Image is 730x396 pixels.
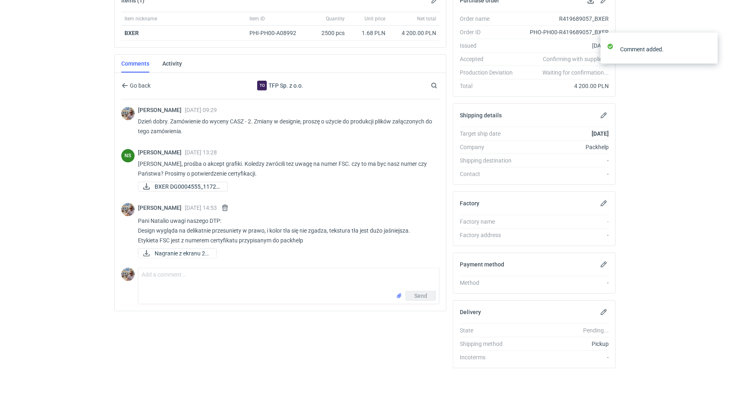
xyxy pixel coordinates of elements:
button: Nagranie z ekranu 20... [138,249,217,258]
input: Search [429,81,455,90]
div: Nagranie z ekranu 2025-09-1 o 14.46.40.mov [138,249,217,258]
div: Production Deviation [460,68,519,77]
p: Dzień dobry. Zamówienie do wyceny CASZ - 2. Zmiany w designie, proszę o użycie do produkcji plikó... [138,117,433,136]
div: PHO-PH00-R419689057_BXER [519,28,609,36]
div: 1.68 PLN [351,29,385,37]
span: [PERSON_NAME] [138,149,185,156]
em: Confirming with supplier... [543,56,609,62]
h2: Factory [460,200,479,207]
div: 2500 pcs [307,26,348,41]
em: Waiting for confirmation... [542,68,609,77]
h2: Delivery [460,309,481,315]
button: Edit shipping details [599,110,609,120]
button: Send [406,291,436,301]
div: 4 200.00 PLN [519,82,609,90]
div: - [519,231,609,239]
span: Item ID [249,15,265,22]
div: BXER DG0004555_11724505_artwork_HQ_front_FSC.pdf [138,182,219,191]
div: Order name [460,15,519,23]
em: Pending... [583,327,609,334]
div: - [519,156,609,165]
img: Michał Palasek [121,107,135,120]
div: - [519,170,609,178]
div: Pickup [519,340,609,348]
span: Nagranie z ekranu 20... [155,249,210,258]
div: 4 200.00 PLN [392,29,436,37]
div: State [460,326,519,334]
button: Edit payment method [599,260,609,269]
div: - [519,353,609,361]
div: Shipping method [460,340,519,348]
div: [DATE] [519,42,609,50]
button: Edit factory details [599,198,609,208]
div: Accepted [460,55,519,63]
div: Order ID [460,28,519,36]
p: Pani Natalio uwagi naszego DTP: Design wygląda na delikatnie przesuniety w prawo, i kolor tła się... [138,216,433,245]
div: Company [460,143,519,151]
figcaption: To [257,81,267,90]
div: - [519,279,609,287]
div: Comment added. [620,45,706,53]
span: [DATE] 13:28 [185,149,217,156]
span: [PERSON_NAME] [138,205,185,211]
span: Quantity [326,15,345,22]
div: Total [460,82,519,90]
button: Go back [121,81,151,90]
div: R419689057_BXER [519,15,609,23]
div: Target ship date [460,130,519,138]
figcaption: NS [121,149,135,163]
div: Contact [460,170,519,178]
span: [PERSON_NAME] [138,107,185,113]
img: Michał Palasek [121,203,135,216]
div: Packhelp [519,143,609,151]
button: Edit delivery details [599,307,609,317]
span: Go back [128,83,151,88]
span: Net total [417,15,436,22]
div: Factory address [460,231,519,239]
a: BXER [125,30,139,36]
div: - [519,218,609,226]
p: [PERSON_NAME], prośba o akcept grafiki. Koledzy zwrócili tez uwagę na numer FSC. czy to ma byc na... [138,159,433,178]
span: Send [414,293,427,299]
button: close [706,45,711,53]
div: TFP Sp. z o.o. [214,81,347,90]
span: [DATE] 09:29 [185,107,217,113]
div: Incoterms [460,353,519,361]
span: [DATE] 14:53 [185,205,217,211]
div: Factory name [460,218,519,226]
div: Shipping destination [460,156,519,165]
img: Michał Palasek [121,268,135,281]
div: Natalia Stępak [121,149,135,163]
div: PHI-PH00-A08992 [249,29,304,37]
a: BXER DG0004555_11724... [138,182,228,191]
h2: Payment method [460,261,504,268]
span: Unit price [365,15,385,22]
a: Comments [121,55,149,73]
div: Issued [460,42,519,50]
a: Activity [162,55,182,73]
strong: [DATE] [592,130,609,137]
div: TFP Sp. z o.o. [257,81,267,90]
span: BXER DG0004555_11724... [155,182,221,191]
h2: Shipping details [460,112,502,119]
div: Method [460,279,519,287]
span: Item nickname [125,15,157,22]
